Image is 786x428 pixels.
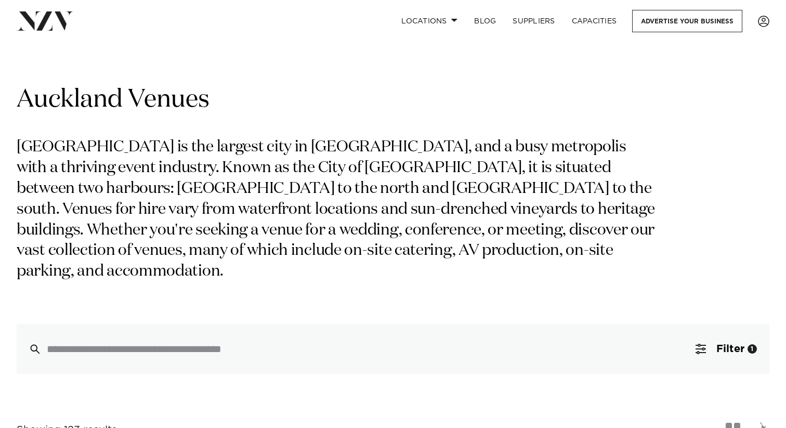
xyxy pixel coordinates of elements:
[504,10,563,32] a: SUPPLIERS
[393,10,466,32] a: Locations
[17,84,769,116] h1: Auckland Venues
[17,11,73,30] img: nzv-logo.png
[466,10,504,32] a: BLOG
[748,344,757,354] div: 1
[564,10,625,32] a: Capacities
[716,344,744,354] span: Filter
[17,137,659,282] p: [GEOGRAPHIC_DATA] is the largest city in [GEOGRAPHIC_DATA], and a busy metropolis with a thriving...
[632,10,742,32] a: Advertise your business
[683,324,769,374] button: Filter1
